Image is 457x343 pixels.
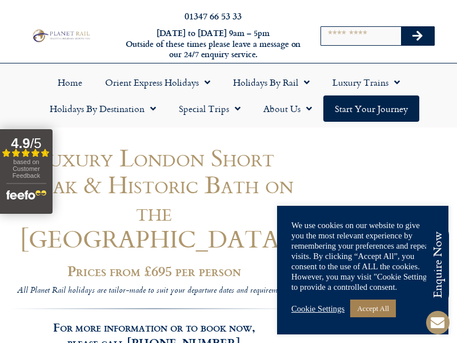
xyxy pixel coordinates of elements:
[323,95,419,122] a: Start your Journey
[6,69,451,122] nav: Menu
[125,28,302,60] h6: [DATE] to [DATE] 9am – 5pm Outside of these times please leave a message on our 24/7 enquiry serv...
[291,220,434,292] div: We use cookies on our website to give you the most relevant experience by remembering your prefer...
[291,304,344,314] a: Cookie Settings
[222,69,321,95] a: Holidays by Rail
[401,27,434,45] button: Search
[167,95,252,122] a: Special Trips
[46,69,94,95] a: Home
[350,300,396,317] a: Accept All
[252,95,323,122] a: About Us
[30,28,91,43] img: Planet Rail Train Holidays Logo
[38,95,167,122] a: Holidays by Destination
[321,69,411,95] a: Luxury Trains
[94,69,222,95] a: Orient Express Holidays
[185,9,242,22] a: 01347 66 53 33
